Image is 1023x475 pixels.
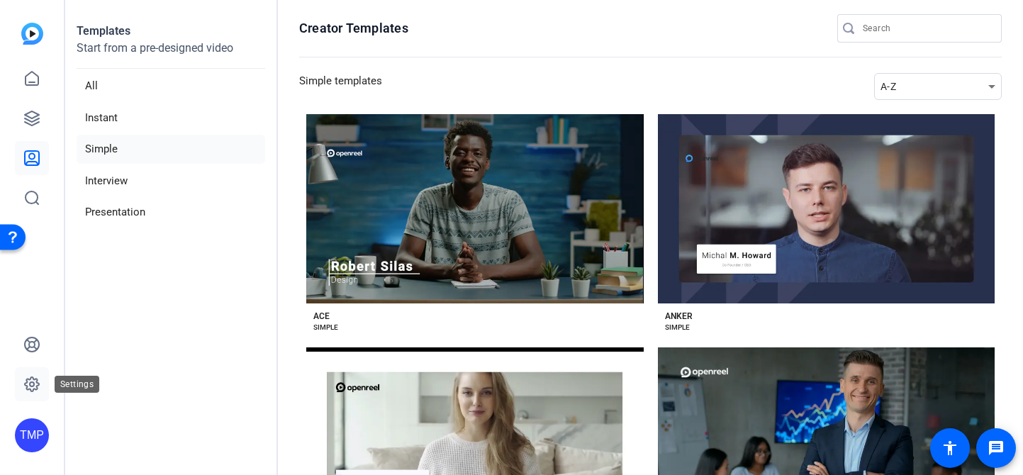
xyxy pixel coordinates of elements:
[77,72,265,101] li: All
[658,114,995,303] button: Template image
[77,135,265,164] li: Simple
[881,81,896,92] span: A-Z
[77,24,130,38] strong: Templates
[941,440,958,457] mat-icon: accessibility
[665,322,690,333] div: SIMPLE
[313,322,338,333] div: SIMPLE
[77,167,265,196] li: Interview
[15,418,49,452] div: TMP
[665,311,693,322] div: ANKER
[77,198,265,227] li: Presentation
[77,40,265,69] p: Start from a pre-designed video
[77,104,265,133] li: Instant
[55,376,99,393] div: Settings
[299,73,382,100] h3: Simple templates
[306,114,644,303] button: Template image
[313,311,330,322] div: ACE
[988,440,1005,457] mat-icon: message
[21,23,43,45] img: blue-gradient.svg
[863,20,990,37] input: Search
[299,20,408,37] h1: Creator Templates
